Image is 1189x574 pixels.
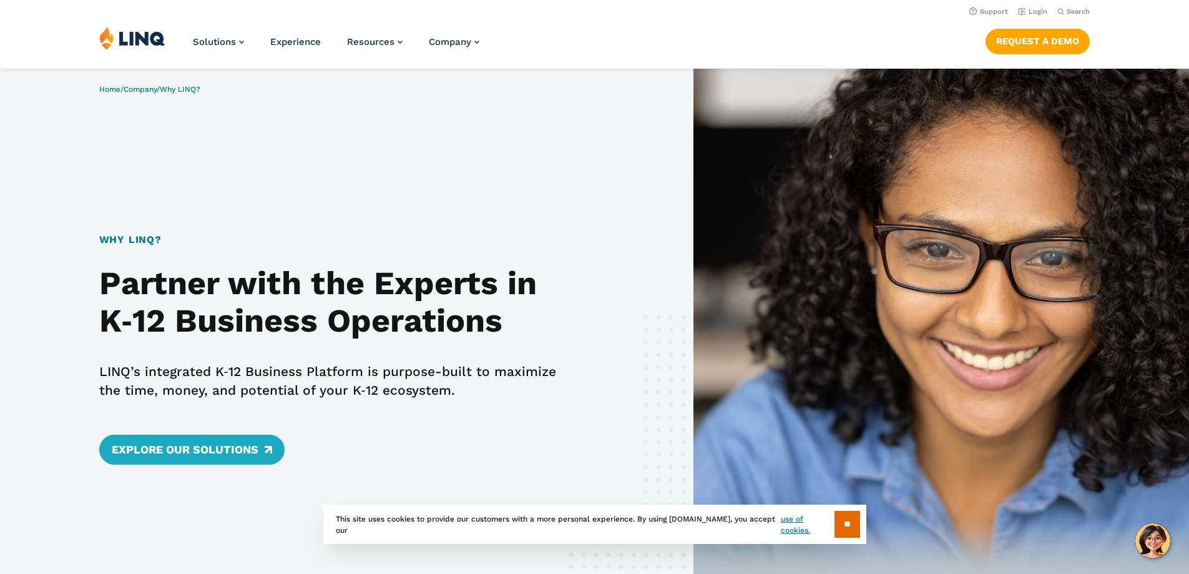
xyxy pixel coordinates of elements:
[124,85,157,94] a: Company
[429,36,471,47] span: Company
[99,232,568,247] h1: Why LINQ?
[347,36,403,47] a: Resources
[429,36,479,47] a: Company
[270,36,321,47] a: Experience
[986,26,1090,54] nav: Button Navigation
[193,36,236,47] span: Solutions
[160,85,200,94] span: Why LINQ?
[1067,7,1090,16] span: Search
[1018,7,1047,16] a: Login
[99,265,568,340] h2: Partner with the Experts in K‑12 Business Operations
[99,85,200,94] span: / /
[1135,523,1170,558] button: Hello, have a question? Let’s chat.
[193,26,479,67] nav: Primary Navigation
[986,29,1090,54] a: Request a Demo
[99,362,568,400] p: LINQ’s integrated K‑12 Business Platform is purpose-built to maximize the time, money, and potent...
[99,26,165,50] img: LINQ | K‑12 Software
[347,36,394,47] span: Resources
[323,505,866,544] div: This site uses cookies to provide our customers with a more personal experience. By using [DOMAIN...
[193,36,244,47] a: Solutions
[99,85,120,94] a: Home
[1057,7,1090,16] button: Open Search Bar
[781,513,834,536] a: use of cookies.
[99,435,285,465] a: Explore Our Solutions
[969,7,1008,16] a: Support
